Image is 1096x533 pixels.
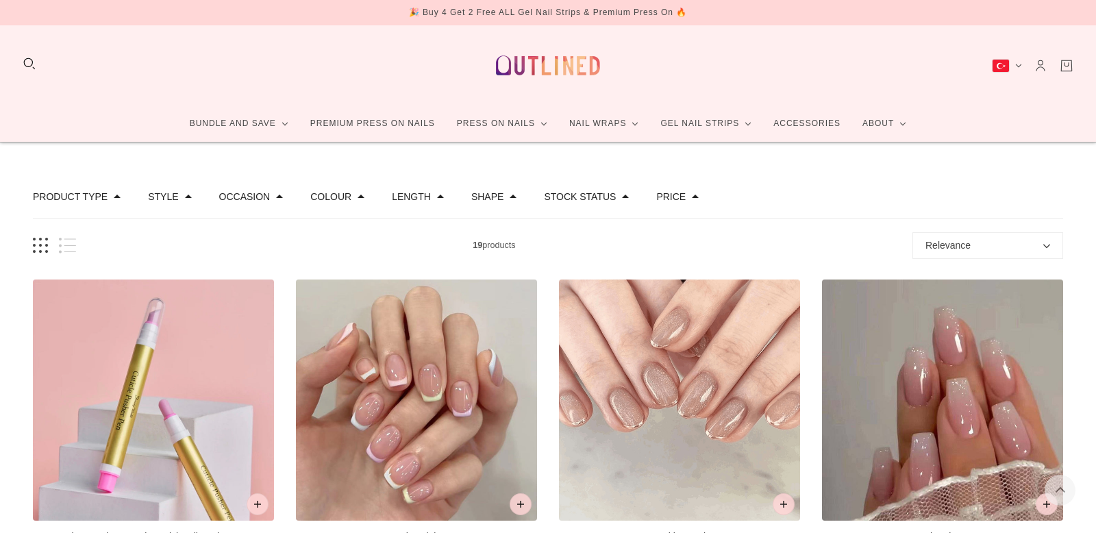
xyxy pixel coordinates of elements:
button: Filter by Occasion [219,192,271,201]
button: Filter by Price [656,192,686,201]
button: Grid view [33,238,48,253]
a: Premium Press On Nails [299,106,446,142]
button: Filter by Shape [471,192,503,201]
button: Search [22,56,37,71]
a: Nail Wraps [558,106,650,142]
button: List view [59,238,76,253]
a: Account [1033,58,1048,73]
a: Press On Nails [446,106,558,142]
button: Türkiye [992,59,1022,73]
b: 19 [473,240,482,250]
span: products [76,238,912,253]
button: Filter by Colour [310,192,351,201]
button: Add to cart [510,493,532,515]
a: Accessories [762,106,851,142]
button: Add to cart [1036,493,1058,515]
a: Cart [1059,58,1074,73]
a: About [851,106,917,142]
button: Add to cart [773,493,795,515]
a: Gel Nail Strips [649,106,762,142]
button: Filter by Stock status [544,192,616,201]
a: Bundle and Save [179,106,299,142]
button: Filter by Product type [33,192,108,201]
button: Add to cart [247,493,269,515]
a: Outlined [488,36,608,95]
button: Filter by Length [392,192,431,201]
button: Filter by Style [148,192,178,201]
button: Relevance [912,232,1063,259]
div: 🎉 Buy 4 Get 2 Free ALL Gel Nail Strips & Premium Press On 🔥 [409,5,688,20]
